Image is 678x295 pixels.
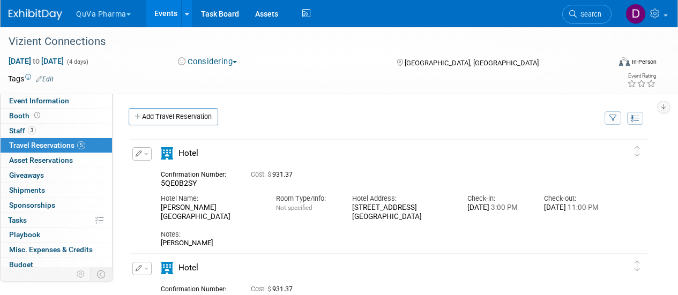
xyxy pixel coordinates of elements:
a: Search [562,5,612,24]
span: Playbook [9,230,40,239]
span: Misc. Expenses & Credits [9,245,93,254]
i: Hotel [161,147,173,160]
a: Misc. Expenses & Credits [1,243,112,257]
div: Notes: [161,230,605,239]
div: Check-out: [544,194,605,203]
span: 5 [77,141,85,149]
span: 931.37 [251,171,297,178]
i: Hotel [161,262,173,274]
div: Event Rating [627,73,656,79]
span: 11:00 PM [566,203,599,211]
i: Filter by Traveler [609,115,617,122]
a: Asset Reservations [1,153,112,168]
span: Cost: $ [251,171,272,178]
span: [GEOGRAPHIC_DATA], [GEOGRAPHIC_DATA] [405,59,539,67]
td: Toggle Event Tabs [91,267,113,281]
span: (4 days) [66,58,88,65]
span: Shipments [9,186,45,194]
img: ExhibitDay [9,9,62,20]
a: Event Information [1,94,112,108]
span: Not specified [276,204,312,211]
span: Hotel [178,148,198,158]
a: Edit [36,75,54,83]
img: Format-Inperson.png [619,57,630,66]
span: 5QE0B2SY [161,179,197,187]
span: Booth [9,111,42,120]
i: Click and drag to move item [635,146,640,157]
a: Add Travel Reservation [129,108,218,125]
div: [DATE] [544,203,605,213]
div: [DATE] [467,203,528,213]
img: Danielle Mitchell [625,4,646,24]
div: Hotel Address: [352,194,451,203]
span: Booth not reserved yet [32,111,42,119]
button: Considering [174,56,241,67]
td: Tags [8,73,54,84]
span: Tasks [8,216,27,224]
div: [STREET_ADDRESS] [GEOGRAPHIC_DATA] [352,203,451,222]
span: Sponsorships [9,201,55,209]
div: Confirmation Number: [161,282,235,293]
a: Playbook [1,228,112,242]
td: Personalize Event Tab Strip [72,267,91,281]
span: to [31,57,41,65]
span: Asset Reservations [9,156,73,164]
span: [DATE] [DATE] [8,56,64,66]
span: Giveaways [9,171,44,179]
span: 931.37 [251,285,297,293]
a: Giveaways [1,168,112,183]
div: Check-in: [467,194,528,203]
div: [PERSON_NAME] [GEOGRAPHIC_DATA] [161,203,260,222]
div: Event Format [562,56,657,72]
div: In-Person [631,58,657,66]
div: [PERSON_NAME] [161,239,605,247]
i: Click and drag to move item [635,261,640,271]
a: Shipments [1,183,112,198]
a: Tasks [1,213,112,228]
div: Hotel Name: [161,194,260,203]
a: Travel Reservations5 [1,138,112,153]
span: Travel Reservations [9,141,85,149]
div: Room Type/Info: [276,194,337,203]
div: Vizient Connections [5,32,601,51]
span: Search [577,10,601,18]
span: Staff [9,126,36,135]
span: 3:00 PM [489,203,518,211]
a: Booth [1,109,112,123]
span: Cost: $ [251,285,272,293]
span: 3 [28,126,36,134]
a: Sponsorships [1,198,112,213]
a: Staff3 [1,124,112,138]
span: Hotel [178,263,198,273]
div: Confirmation Number: [161,168,235,179]
span: Budget [9,260,33,269]
span: Event Information [9,96,69,105]
a: Budget [1,258,112,272]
